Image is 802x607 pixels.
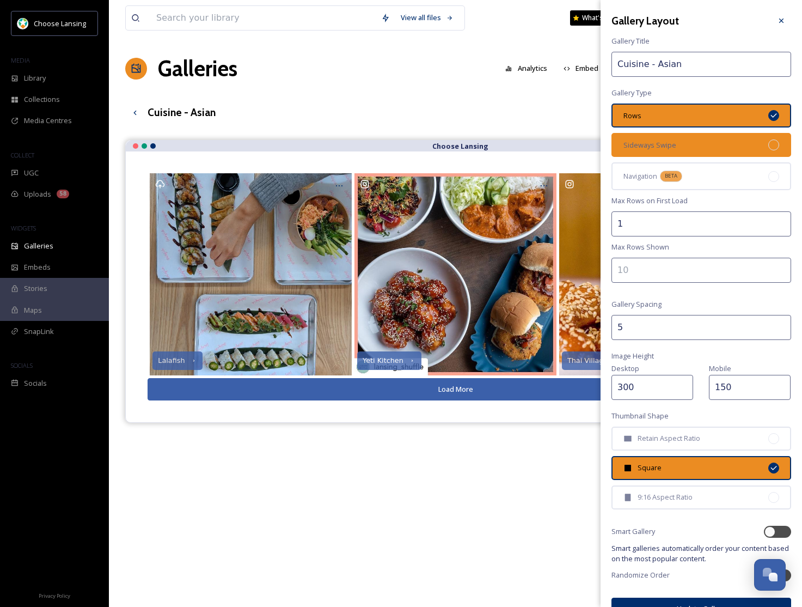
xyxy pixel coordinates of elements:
span: 9:16 Aspect Ratio [638,492,693,502]
div: 58 [57,190,69,198]
span: Thumbnail Shape [611,411,669,421]
a: View all files [395,7,459,28]
button: Analytics [500,58,553,79]
span: Rows [623,111,641,121]
input: 250 [611,375,693,400]
a: Thai Village RestaurantSesame Chicken. 😍⁠ ⁠ #lansing #thaivillage #thaivillagelansing #lansingtha... [558,173,762,375]
span: Choose Lansing [34,19,86,28]
span: Galleries [24,241,53,251]
button: Open Chat [754,559,786,591]
span: Library [24,73,46,83]
span: Desktop [611,363,639,373]
a: Lalafish [149,173,353,375]
span: Navigation [623,171,657,181]
button: Load More [148,378,763,400]
span: BETA [665,172,677,180]
div: Yeti Kitchen [363,357,403,365]
span: Socials [24,378,47,389]
div: Lalafish [158,357,185,365]
span: SOCIALS [11,361,33,369]
span: SnapLink [24,326,54,337]
a: What's New [570,10,625,26]
span: Gallery Spacing [611,299,662,309]
span: Uploads [24,189,51,199]
a: Analytics [500,58,558,79]
span: Collections [24,94,60,105]
span: Smart galleries automatically order your content based on the most popular content. [611,543,791,564]
button: Embed [558,58,604,79]
span: Randomize Order [611,570,670,580]
span: Max Rows Shown [611,242,669,252]
span: Image Height [611,351,654,361]
span: Gallery Title [611,36,650,46]
strong: Choose Lansing [432,141,488,151]
span: Stories [24,283,47,294]
input: 2 [611,315,791,340]
input: My Gallery [611,52,791,77]
input: 10 [611,258,791,283]
span: Privacy Policy [39,592,70,599]
a: Yeti Kitchen [353,173,558,375]
a: Galleries [158,52,237,85]
span: Media Centres [24,116,72,126]
h3: Cuisine - Asian [148,105,216,120]
span: Sideways Swipe [623,140,676,150]
input: Search your library [151,6,376,30]
span: WIDGETS [11,224,36,232]
span: MEDIA [11,56,30,64]
input: 2 [611,211,791,236]
h3: Gallery Layout [611,13,679,29]
a: Privacy Policy [39,588,70,602]
span: Max Rows on First Load [611,196,688,206]
input: 250 [709,375,791,400]
span: Gallery Type [611,88,652,98]
span: Retain Aspect Ratio [638,433,700,444]
div: Thai Village Restaurant [567,357,648,365]
span: Maps [24,305,42,315]
span: Smart Gallery [611,526,655,537]
span: Mobile [709,363,731,373]
span: UGC [24,168,39,178]
span: COLLECT [11,151,34,159]
span: Embeds [24,262,51,272]
span: Square [638,463,662,473]
img: logo.jpeg [17,18,28,29]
